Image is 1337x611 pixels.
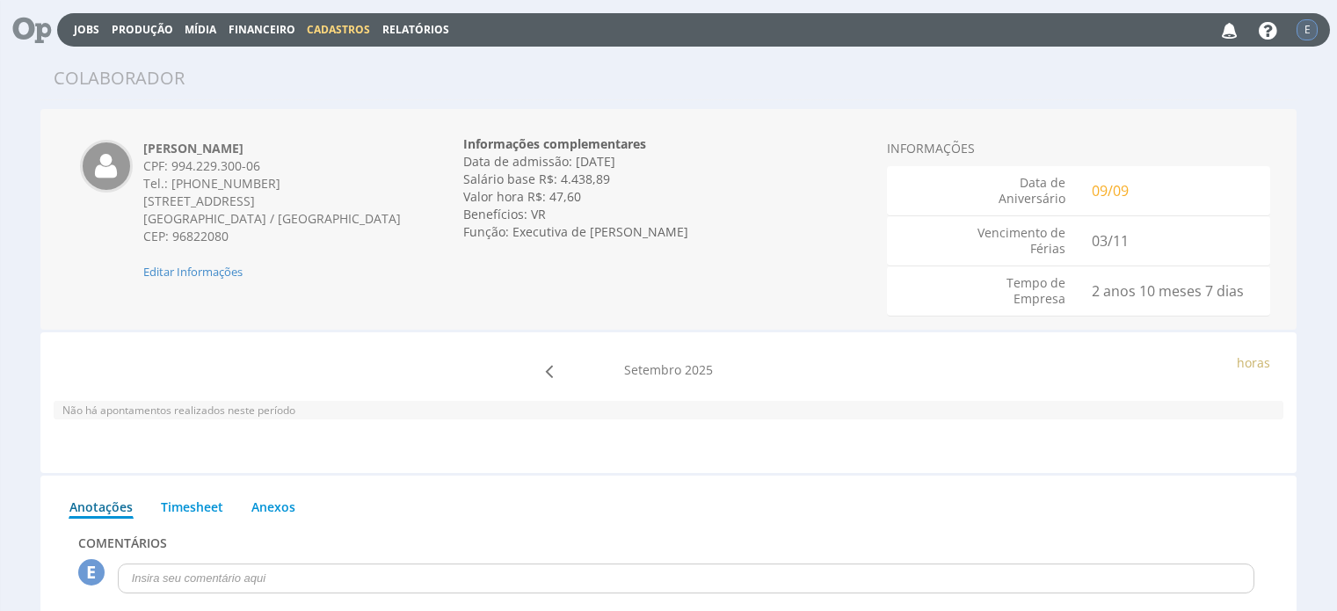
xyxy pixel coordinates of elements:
div: Função: Executiva de [PERSON_NAME] [463,223,874,241]
div: Data de admissão: [DATE] [463,153,874,171]
button: Cadastros [302,21,375,38]
span: Clique para editar informações cadastrais do colaborador [143,264,243,280]
a: Mídia [185,22,216,37]
p: Não há apontamentos realizados neste período [62,403,1275,418]
div: INFORMAÇÕES [887,140,1271,157]
a: Relatórios [382,22,449,37]
button: Financeiro [223,21,301,38]
strong: [PERSON_NAME] [143,140,243,156]
label: Setembro 2025 [624,361,713,379]
a: Financeiro [229,22,295,37]
div: 2 anos 10 meses 7 dias [1079,275,1270,307]
div: Data de Aniversário [887,175,1079,207]
button: Relatórios [377,21,454,38]
a: Timesheet [160,489,224,516]
button: Jobs [69,21,105,38]
span: [STREET_ADDRESS] [143,193,255,209]
div: CPF: 994.229.300-06 [143,157,404,175]
div: 03/11 [1079,225,1270,257]
div: Vencimento de Férias [887,225,1079,257]
div: Tempo de Empresa [887,275,1079,307]
div: Valor hora R$: 47,60 [463,188,874,206]
button: E [1296,18,1319,41]
strong: Informações complementares [463,135,646,152]
button: Mídia [179,21,222,38]
div: horas [874,354,1284,372]
button: Produção [106,21,178,38]
span: CEP: 96822080 [143,228,229,244]
div: Tel.: [PHONE_NUMBER] [143,175,404,193]
div: E [1297,19,1318,40]
span: Cadastros [307,22,370,37]
div: Colaborador [54,65,185,91]
div: 09/09 [1079,175,1270,207]
span: E [86,560,96,584]
div: Salário base R$: 4.438,89 [463,171,874,188]
a: Anotações [69,489,134,519]
a: Produção [112,22,173,37]
a: Anexos [251,489,296,516]
h3: COMENTáRIOS [78,536,1260,549]
a: Jobs [74,22,99,37]
span: [GEOGRAPHIC_DATA] / [GEOGRAPHIC_DATA] [143,210,401,227]
div: Benefícios: VR [463,206,874,223]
